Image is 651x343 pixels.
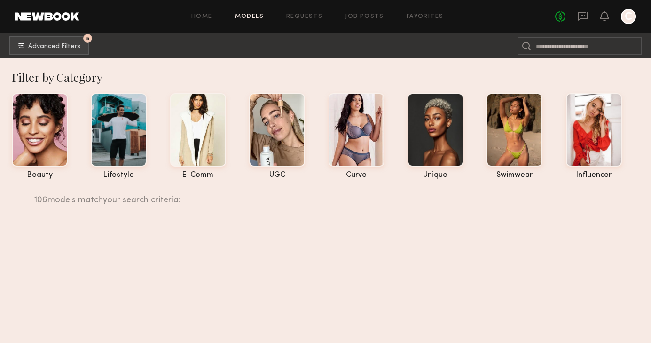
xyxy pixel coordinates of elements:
[345,14,384,20] a: Job Posts
[486,171,542,179] div: swimwear
[191,14,212,20] a: Home
[621,9,636,24] a: C
[286,14,322,20] a: Requests
[12,171,68,179] div: beauty
[408,171,463,179] div: unique
[28,43,80,50] span: Advanced Filters
[407,14,444,20] a: Favorites
[86,36,89,40] span: 5
[235,14,264,20] a: Models
[34,185,619,205] div: 106 models match your search criteria:
[9,36,89,55] button: 5Advanced Filters
[329,171,384,179] div: curve
[12,70,649,85] div: Filter by Category
[566,171,622,179] div: influencer
[170,171,226,179] div: e-comm
[249,171,305,179] div: UGC
[91,171,147,179] div: lifestyle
